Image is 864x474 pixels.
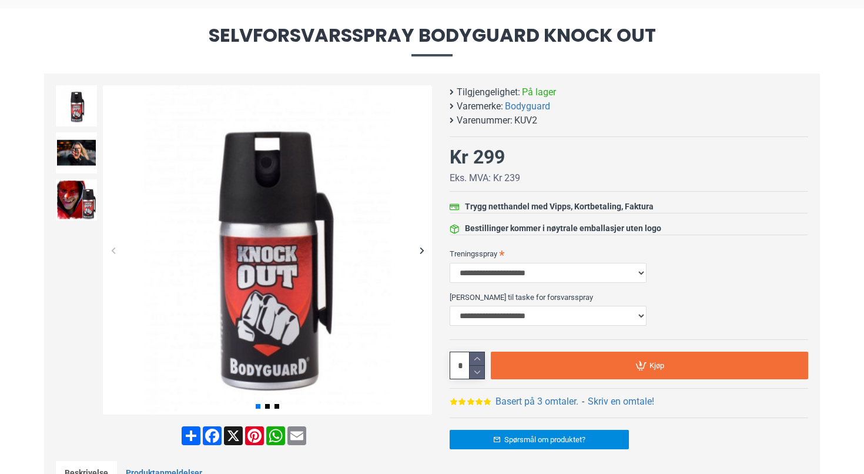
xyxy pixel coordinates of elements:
[256,404,260,409] span: Go to slide 1
[56,132,97,173] img: Forsvarsspray - Lovlig Pepperspray - SpyGadgets.no
[274,404,279,409] span: Go to slide 3
[244,426,265,445] a: Pinterest
[505,99,550,114] a: Bodyguard
[588,395,654,409] a: Skriv en omtale!
[44,26,820,56] span: Selvforsvarsspray Bodyguard Knock Out
[450,143,505,171] div: Kr 299
[465,201,654,213] div: Trygg netthandel med Vipps, Kortbetaling, Faktura
[450,288,808,306] label: [PERSON_NAME] til taske for forsvarsspray
[457,114,513,128] b: Varenummer:
[286,426,307,445] a: Email
[265,426,286,445] a: WhatsApp
[450,430,629,449] a: Spørsmål om produktet?
[514,114,537,128] span: KUV2
[522,85,556,99] span: På lager
[223,426,244,445] a: X
[411,240,432,261] div: Next slide
[465,222,661,235] div: Bestillinger kommer i nøytrale emballasjer uten logo
[582,396,584,407] b: -
[56,85,97,126] img: Forsvarsspray - Lovlig Pepperspray - SpyGadgets.no
[180,426,202,445] a: Share
[103,85,432,415] img: Forsvarsspray - Lovlig Pepperspray - SpyGadgets.no
[56,179,97,221] img: Forsvarsspray - Lovlig Pepperspray - SpyGadgets.no
[457,99,503,114] b: Varemerke:
[265,404,270,409] span: Go to slide 2
[103,240,123,261] div: Previous slide
[450,244,808,263] label: Treningsspray
[457,85,520,99] b: Tilgjengelighet:
[649,362,664,369] span: Kjøp
[495,395,578,409] a: Basert på 3 omtaler.
[202,426,223,445] a: Facebook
